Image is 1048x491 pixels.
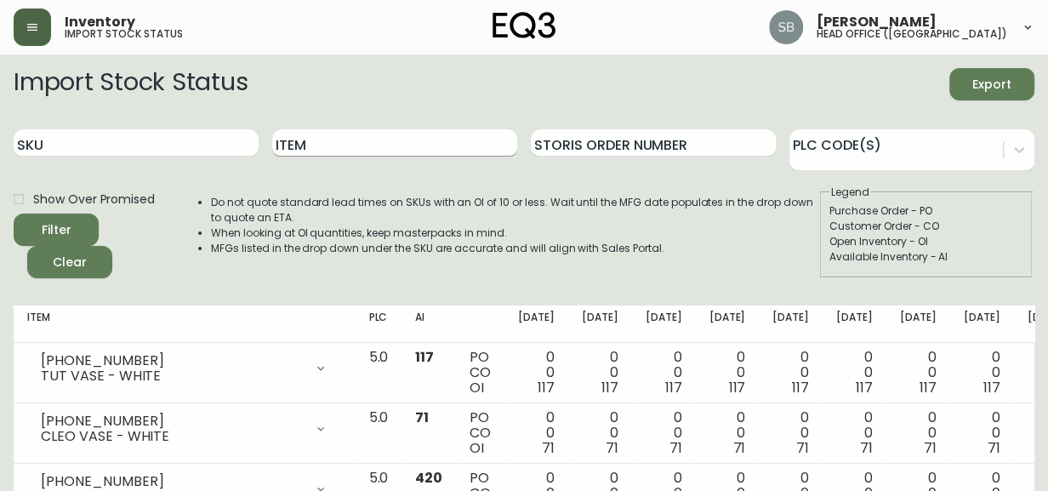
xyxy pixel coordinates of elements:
span: 117 [601,378,618,397]
th: [DATE] [504,305,568,343]
span: 117 [856,378,873,397]
span: 117 [920,378,937,397]
span: 420 [415,468,442,488]
h5: head office ([GEOGRAPHIC_DATA]) [817,29,1007,39]
span: 71 [606,438,618,458]
span: Show Over Promised [33,191,155,208]
span: 71 [732,438,745,458]
th: AI [402,305,456,343]
th: PLC [355,305,402,343]
th: [DATE] [568,305,632,343]
span: 117 [665,378,682,397]
th: [DATE] [949,305,1013,343]
span: Inventory [65,15,135,29]
div: 0 0 [582,350,618,396]
div: Available Inventory - AI [829,249,1023,265]
span: Clear [41,252,99,273]
div: TUT VASE - WHITE [41,368,304,384]
button: Filter [14,214,99,246]
span: 117 [982,378,1000,397]
div: Open Inventory - OI [829,234,1023,249]
span: 71 [796,438,809,458]
div: [PHONE_NUMBER]CLEO VASE - WHITE [27,410,341,448]
span: 71 [415,408,429,427]
button: Export [949,68,1034,100]
span: 71 [987,438,1000,458]
span: 71 [860,438,873,458]
div: [PHONE_NUMBER] [41,353,304,368]
span: [PERSON_NAME] [817,15,937,29]
span: OI [470,438,484,458]
div: [PHONE_NUMBER] [41,474,304,489]
img: 85855414dd6b989d32b19e738a67d5b5 [769,10,803,44]
button: Clear [27,246,112,278]
span: 71 [669,438,682,458]
td: 5.0 [355,403,402,464]
legend: Legend [829,185,871,200]
div: 0 0 [963,350,1000,396]
span: 71 [924,438,937,458]
div: 0 0 [836,410,873,456]
div: 0 0 [963,410,1000,456]
li: Do not quote standard lead times on SKUs with an OI of 10 or less. Wait until the MFG date popula... [211,195,818,226]
td: 5.0 [355,343,402,403]
span: 117 [415,347,434,367]
div: 0 0 [646,350,682,396]
th: [DATE] [759,305,823,343]
div: PO CO [470,410,491,456]
div: 0 0 [709,350,745,396]
span: 117 [792,378,809,397]
th: Item [14,305,355,343]
div: 0 0 [900,350,937,396]
div: 0 0 [772,410,809,456]
span: 117 [538,378,555,397]
span: Export [963,74,1021,95]
h5: import stock status [65,29,183,39]
div: PO CO [470,350,491,396]
th: [DATE] [886,305,950,343]
div: 0 0 [772,350,809,396]
div: 0 0 [836,350,873,396]
th: [DATE] [632,305,696,343]
div: Customer Order - CO [829,219,1023,234]
th: [DATE] [823,305,886,343]
div: 0 0 [518,350,555,396]
div: 0 0 [518,410,555,456]
span: 71 [542,438,555,458]
div: 0 0 [646,410,682,456]
div: [PHONE_NUMBER] [41,414,304,429]
span: 117 [728,378,745,397]
div: CLEO VASE - WHITE [41,429,304,444]
div: 0 0 [582,410,618,456]
th: [DATE] [695,305,759,343]
div: 0 0 [900,410,937,456]
img: logo [493,12,555,39]
div: 0 0 [709,410,745,456]
div: [PHONE_NUMBER]TUT VASE - WHITE [27,350,341,387]
div: Filter [42,220,71,241]
div: Purchase Order - PO [829,203,1023,219]
li: MFGs listed in the drop down under the SKU are accurate and will align with Sales Portal. [211,241,818,256]
li: When looking at OI quantities, keep masterpacks in mind. [211,226,818,241]
h2: Import Stock Status [14,68,248,100]
span: OI [470,378,484,397]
